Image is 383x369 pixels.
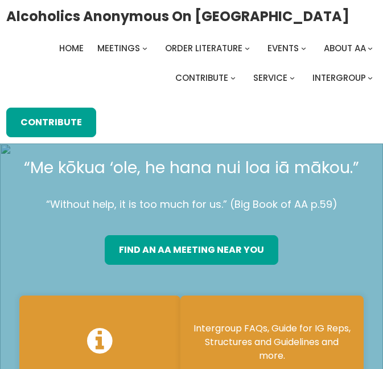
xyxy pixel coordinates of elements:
[175,72,228,84] span: Contribute
[6,108,96,137] a: Contribute
[267,42,299,54] span: Events
[324,42,366,54] span: About AA
[290,75,295,80] button: Service submenu
[19,154,364,182] p: “Me kōkua ‘ole, he hana nui loa iā mākou.”
[368,75,373,80] button: Intergroup submenu
[301,46,306,51] button: Events submenu
[59,40,84,56] a: Home
[142,46,147,51] button: Meetings submenu
[312,70,366,86] a: Intergroup
[253,70,287,86] a: Service
[324,40,366,56] a: About AA
[105,235,278,265] a: find an aa meeting near you
[97,40,140,56] a: Meetings
[368,46,373,51] button: About AA submenu
[6,4,349,28] a: Alcoholics Anonymous on [GEOGRAPHIC_DATA]
[165,42,242,54] span: Order Literature
[192,322,353,363] p: Intergroup FAQs, Guide for IG Reps, Structures and Guidelines and more.
[6,40,377,86] nav: Intergroup
[245,46,250,51] button: Order Literature submenu
[230,75,236,80] button: Contribute submenu
[312,72,366,84] span: Intergroup
[59,42,84,54] span: Home
[19,195,364,214] p: “Without help, it is too much for us.” (Big Book of AA p.59)
[175,70,228,86] a: Contribute
[253,72,287,84] span: Service
[267,40,299,56] a: Events
[97,42,140,54] span: Meetings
